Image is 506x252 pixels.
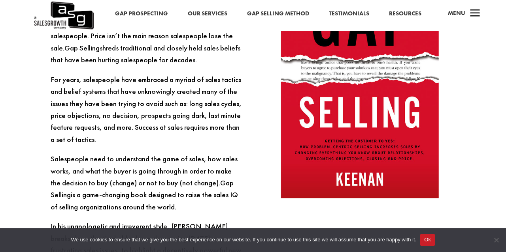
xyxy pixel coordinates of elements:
[247,9,309,19] a: Gap Selling Method
[71,236,416,244] span: We use cookies to ensure that we give you the best experience on our website. If you continue to ...
[188,9,227,19] a: Our Services
[329,9,369,19] a: Testimonials
[492,236,500,244] span: No
[64,43,100,53] span: Gap Selling
[420,234,435,246] button: Ok
[51,18,242,74] p: Closing isn’t a skill of good salespeople; it’s the skill of weak salespeople. Price isn’t the ma...
[467,6,483,22] span: a
[51,74,242,153] p: For years, salespeople have embraced a myriad of sales tactics and belief systems that have unkno...
[51,153,242,220] p: Salespeople need to understand the game of sales, how sales works, and what the buyer is going th...
[448,9,465,17] span: Menu
[389,9,421,19] a: Resources
[115,9,168,19] a: Gap Prospecting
